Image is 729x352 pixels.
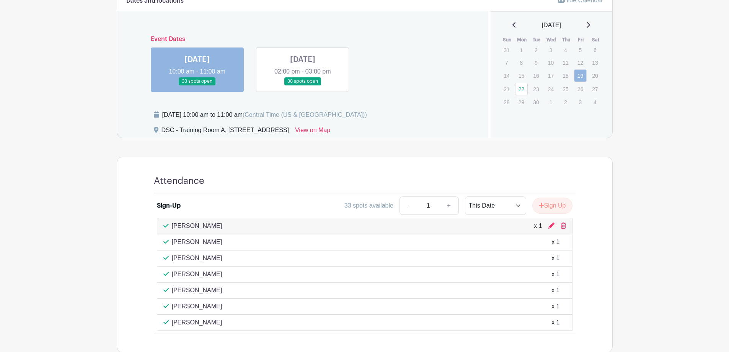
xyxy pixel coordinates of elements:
p: 1 [545,96,557,108]
div: Sign-Up [157,201,181,210]
p: 2 [559,96,572,108]
p: 3 [574,96,587,108]
p: 23 [530,83,542,95]
div: x 1 [551,318,559,327]
th: Tue [529,36,544,44]
div: x 1 [551,302,559,311]
a: - [400,196,417,215]
p: 5 [574,44,587,56]
p: [PERSON_NAME] [172,254,222,263]
th: Sat [588,36,603,44]
p: 4 [559,44,572,56]
p: 15 [515,70,528,82]
span: [DATE] [542,21,561,30]
p: 8 [515,57,528,69]
p: 25 [559,83,572,95]
div: 33 spots available [344,201,393,210]
p: 29 [515,96,528,108]
a: View on Map [295,126,330,138]
p: [PERSON_NAME] [172,221,222,231]
p: 20 [589,70,601,82]
p: 31 [500,44,513,56]
p: 27 [589,83,601,95]
th: Mon [515,36,530,44]
th: Fri [574,36,589,44]
p: 14 [500,70,513,82]
h6: Event Dates [145,36,461,43]
div: x 1 [551,270,559,279]
p: [PERSON_NAME] [172,270,222,279]
p: 26 [574,83,587,95]
div: x 1 [551,286,559,295]
p: 18 [559,70,572,82]
div: [DATE] 10:00 am to 11:00 am [162,110,367,120]
p: 3 [545,44,557,56]
p: 2 [530,44,542,56]
button: Sign Up [532,198,572,214]
p: 13 [589,57,601,69]
p: 12 [574,57,587,69]
p: 30 [530,96,542,108]
th: Sun [500,36,515,44]
p: 16 [530,70,542,82]
p: 24 [545,83,557,95]
div: x 1 [551,237,559,247]
a: + [439,196,458,215]
th: Wed [544,36,559,44]
h4: Attendance [154,175,204,187]
p: 21 [500,83,513,95]
p: 6 [589,44,601,56]
a: 19 [574,69,587,82]
p: [PERSON_NAME] [172,286,222,295]
p: 1 [515,44,528,56]
p: 7 [500,57,513,69]
div: DSC - Training Room A, [STREET_ADDRESS] [161,126,289,138]
div: x 1 [551,254,559,263]
p: [PERSON_NAME] [172,302,222,311]
p: 4 [589,96,601,108]
p: 28 [500,96,513,108]
span: (Central Time (US & [GEOGRAPHIC_DATA])) [243,111,367,118]
p: 9 [530,57,542,69]
p: [PERSON_NAME] [172,237,222,247]
a: 22 [515,83,528,95]
p: 17 [545,70,557,82]
p: 10 [545,57,557,69]
div: x 1 [534,221,542,231]
p: 11 [559,57,572,69]
th: Thu [559,36,574,44]
p: [PERSON_NAME] [172,318,222,327]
